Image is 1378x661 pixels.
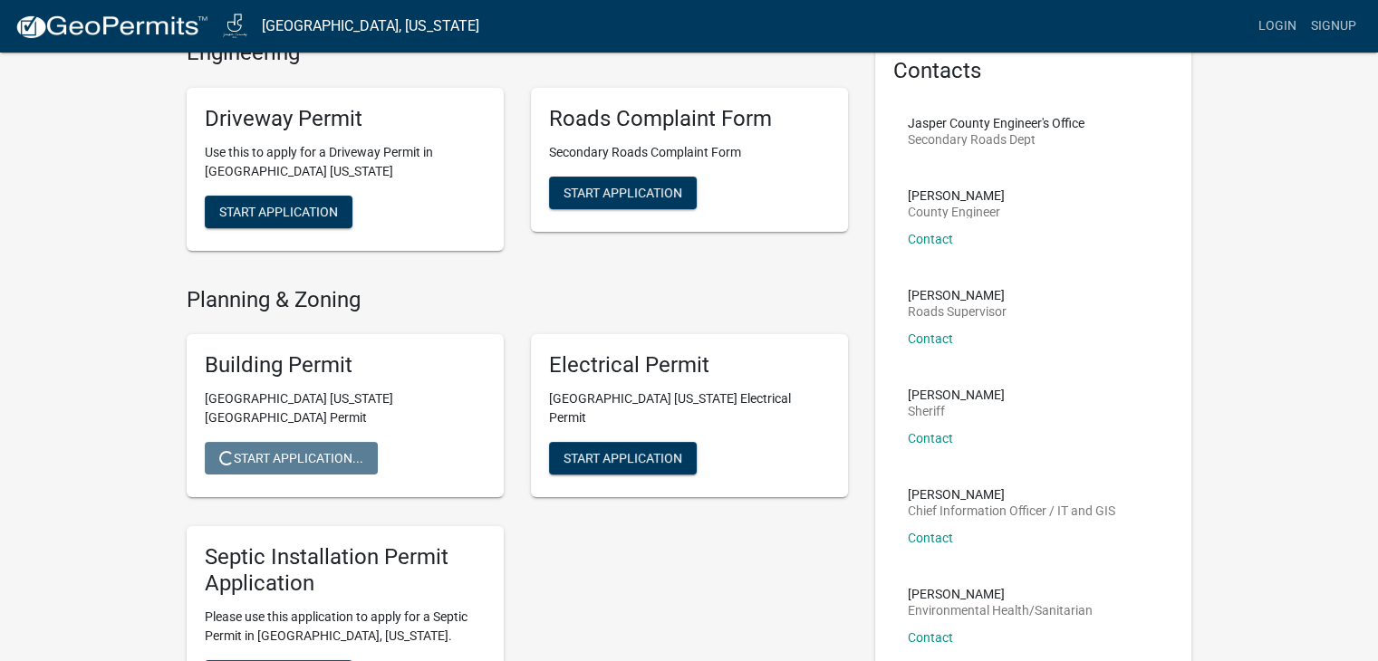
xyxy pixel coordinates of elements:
h5: Septic Installation Permit Application [205,544,486,597]
span: Start Application [219,204,338,218]
button: Start Application [549,177,697,209]
p: Secondary Roads Complaint Form [549,143,830,162]
a: Contact [908,232,953,246]
p: Please use this application to apply for a Septic Permit in [GEOGRAPHIC_DATA], [US_STATE]. [205,608,486,646]
p: Secondary Roads Dept [908,133,1084,146]
h4: Engineering [187,40,848,66]
p: [PERSON_NAME] [908,588,1093,600]
h5: Electrical Permit [549,352,830,378]
p: Sheriff [908,405,1005,417]
span: Start Application [564,185,682,199]
a: Contact [908,431,953,445]
p: Roads Supervisor [908,305,1007,318]
p: [GEOGRAPHIC_DATA] [US_STATE][GEOGRAPHIC_DATA] Permit [205,389,486,427]
p: Environmental Health/Sanitarian [908,604,1093,617]
h5: Contacts [893,58,1174,84]
p: [PERSON_NAME] [908,388,1005,401]
a: Contact [908,531,953,545]
p: Jasper County Engineer's Office [908,117,1084,129]
a: Login [1251,9,1304,43]
p: [PERSON_NAME] [908,289,1007,302]
h5: Roads Complaint Form [549,106,830,132]
p: [PERSON_NAME] [908,488,1115,501]
a: [GEOGRAPHIC_DATA], [US_STATE] [262,11,479,42]
button: Start Application [549,442,697,474]
button: Start Application... [205,442,378,474]
a: Contact [908,630,953,645]
a: Signup [1304,9,1364,43]
p: County Engineer [908,206,1005,218]
p: Use this to apply for a Driveway Permit in [GEOGRAPHIC_DATA] [US_STATE] [205,143,486,181]
span: Start Application... [219,451,363,465]
a: Contact [908,331,953,346]
h4: Planning & Zoning [187,287,848,313]
span: Start Application [564,451,682,465]
img: Jasper County, Iowa [223,14,247,38]
h5: Driveway Permit [205,106,486,132]
h5: Building Permit [205,352,486,378]
button: Start Application [205,196,352,228]
p: [GEOGRAPHIC_DATA] [US_STATE] Electrical Permit [549,389,830,427]
p: Chief Information Officer / IT and GIS [908,504,1115,517]
p: [PERSON_NAME] [908,189,1005,202]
